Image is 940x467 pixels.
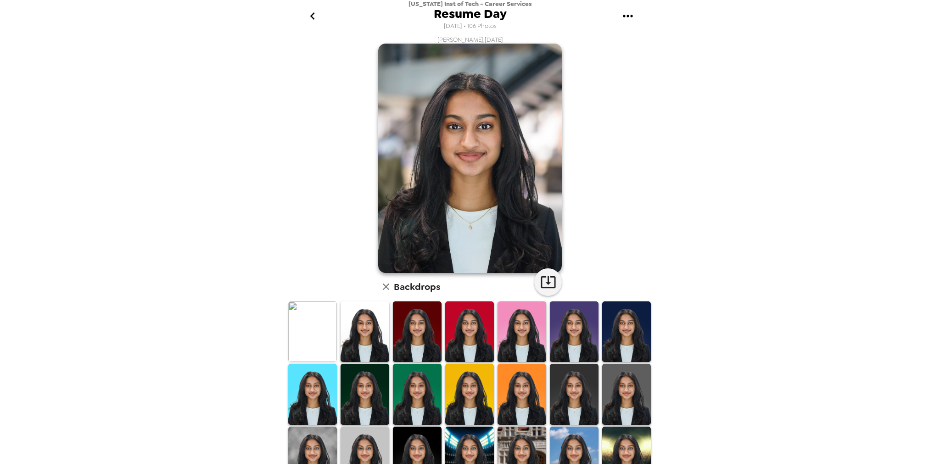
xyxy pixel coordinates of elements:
[437,36,503,44] span: [PERSON_NAME] , [DATE]
[434,8,507,20] span: Resume Day
[378,44,562,273] img: user
[297,1,327,31] button: go back
[288,301,337,362] img: Original
[444,20,497,33] span: [DATE] • 106 Photos
[613,1,643,31] button: gallery menu
[394,279,440,294] h6: Backdrops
